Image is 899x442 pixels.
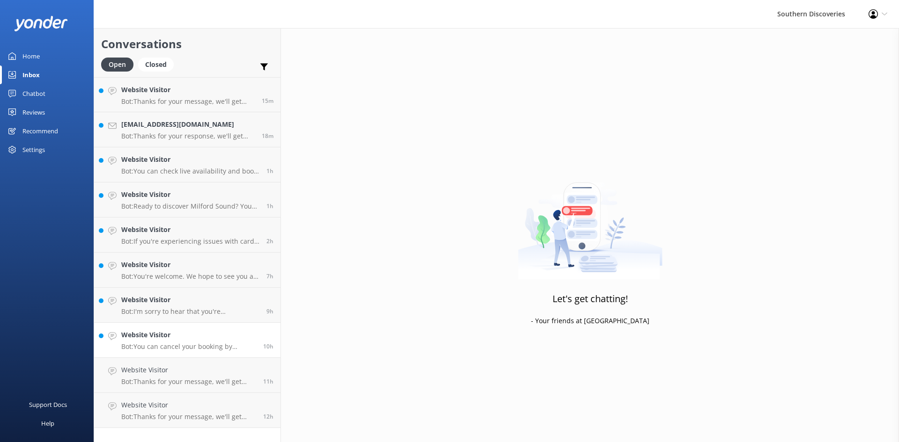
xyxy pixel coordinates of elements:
img: artwork of a man stealing a conversation from at giant smartphone [518,163,663,280]
a: Website VisitorBot:Thanks for your message, we'll get back to you as soon as we can. You're also ... [94,393,280,428]
a: Website VisitorBot:You're welcome. We hope to see you at Southern Discoveries soon!7h [94,253,280,288]
a: Website VisitorBot:I'm sorry to hear that you're experiencing issues with payments. Please contac... [94,288,280,323]
a: Website VisitorBot:If you're experiencing issues with card payments on our website, please provid... [94,217,280,253]
p: Bot: Thanks for your response, we'll get back to you as soon as we can during opening hours. [121,132,255,140]
h4: [EMAIL_ADDRESS][DOMAIN_NAME] [121,119,255,130]
img: yonder-white-logo.png [14,16,68,31]
h3: Let's get chatting! [553,291,628,306]
a: Website VisitorBot:Thanks for your message, we'll get back to you as soon as we can. You're also ... [94,358,280,393]
p: Bot: Thanks for your message, we'll get back to you as soon as we can. You're also welcome to kee... [121,97,255,106]
div: Inbox [22,65,40,84]
p: Bot: You can cancel your booking by notifying us more than 24 hours before departure. Please cont... [121,342,256,351]
span: Sep 28 2025 12:41am (UTC +13:00) Pacific/Auckland [266,272,273,280]
p: Bot: Ready to discover Milford Sound? You can check live availability and book your Milford Sound... [121,202,259,210]
h4: Website Visitor [121,189,259,200]
div: Recommend [22,122,58,140]
p: Bot: I'm sorry to hear that you're experiencing issues with payments. Please contact our reservat... [121,307,259,316]
span: Sep 27 2025 10:16pm (UTC +13:00) Pacific/Auckland [263,342,273,350]
p: Bot: You're welcome. We hope to see you at Southern Discoveries soon! [121,272,259,281]
div: Help [41,414,54,433]
a: Open [101,59,138,69]
a: Closed [138,59,178,69]
p: Bot: If you're experiencing issues with card payments on our website, please provide us with the ... [121,237,259,246]
p: Bot: Thanks for your message, we'll get back to you as soon as we can. You're also welcome to kee... [121,413,256,421]
a: Website VisitorBot:You can cancel your booking by notifying us more than 24 hours before departur... [94,323,280,358]
span: Sep 27 2025 08:54pm (UTC +13:00) Pacific/Auckland [263,377,273,385]
span: Sep 28 2025 09:07am (UTC +13:00) Pacific/Auckland [262,132,273,140]
h4: Website Visitor [121,330,256,340]
div: Open [101,58,133,72]
p: Bot: Thanks for your message, we'll get back to you as soon as we can. You're also welcome to kee... [121,377,256,386]
h4: Website Visitor [121,154,259,165]
a: [EMAIL_ADDRESS][DOMAIN_NAME]Bot:Thanks for your response, we'll get back to you as soon as we can... [94,112,280,147]
h4: Website Visitor [121,260,259,270]
div: Home [22,47,40,65]
span: Sep 28 2025 09:11am (UTC +13:00) Pacific/Auckland [262,97,273,105]
h4: Website Visitor [121,85,255,95]
div: Chatbot [22,84,45,103]
h4: Website Visitor [121,295,259,305]
span: Sep 27 2025 11:25pm (UTC +13:00) Pacific/Auckland [266,307,273,315]
h4: Website Visitor [121,225,259,235]
a: Website VisitorBot:Ready to discover Milford Sound? You can check live availability and book your... [94,182,280,217]
div: Closed [138,58,174,72]
span: Sep 27 2025 07:27pm (UTC +13:00) Pacific/Auckland [263,413,273,420]
p: Bot: You can check live availability and book your Milford Sound adventure on our website. [121,167,259,175]
span: Sep 28 2025 07:57am (UTC +13:00) Pacific/Auckland [266,167,273,175]
h4: Website Visitor [121,365,256,375]
p: - Your friends at [GEOGRAPHIC_DATA] [531,316,649,326]
h4: Website Visitor [121,400,256,410]
span: Sep 28 2025 07:03am (UTC +13:00) Pacific/Auckland [266,237,273,245]
a: Website VisitorBot:You can check live availability and book your Milford Sound adventure on our w... [94,147,280,182]
h2: Conversations [101,35,273,53]
span: Sep 28 2025 07:32am (UTC +13:00) Pacific/Auckland [266,202,273,210]
div: Reviews [22,103,45,122]
div: Support Docs [29,395,67,414]
a: Website VisitorBot:Thanks for your message, we'll get back to you as soon as we can. You're also ... [94,77,280,112]
div: Settings [22,140,45,159]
